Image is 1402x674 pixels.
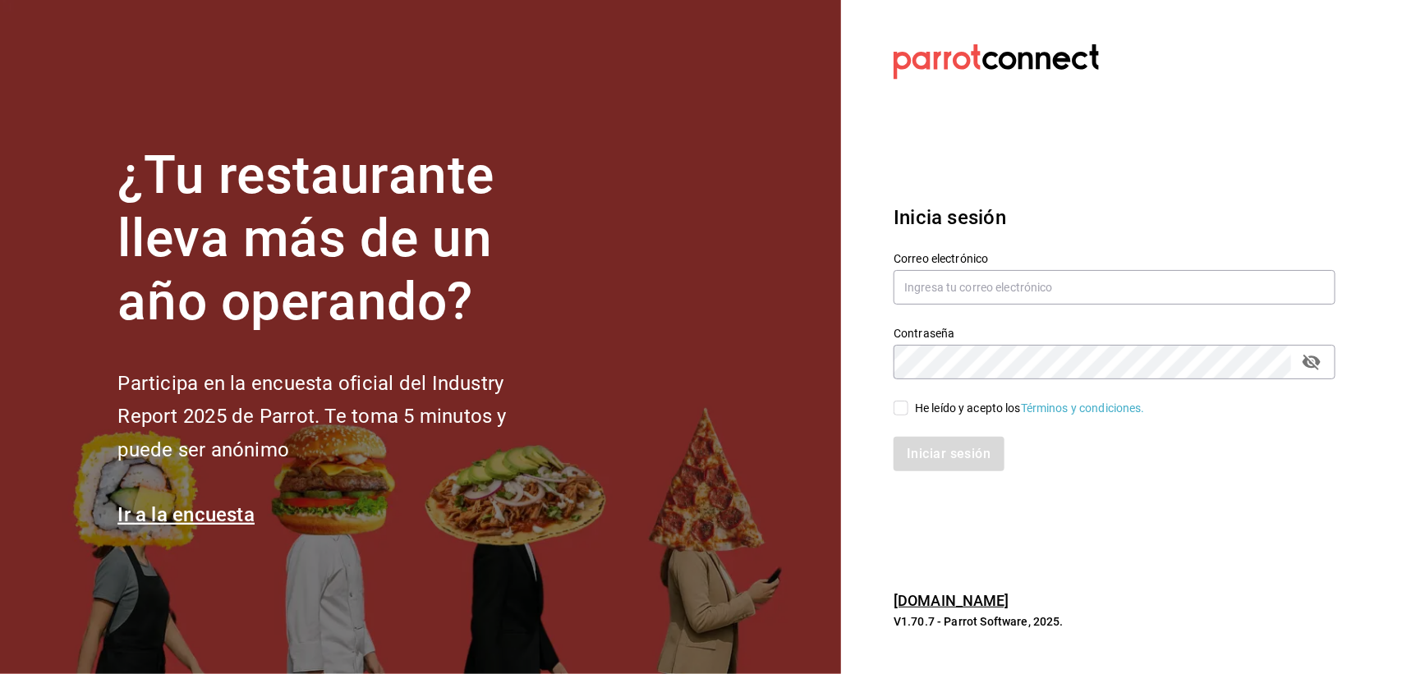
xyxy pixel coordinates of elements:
[117,144,561,333] h1: ¿Tu restaurante lleva más de un año operando?
[1021,401,1145,415] a: Términos y condiciones.
[894,203,1335,232] h3: Inicia sesión
[1298,348,1326,376] button: passwordField
[117,367,561,467] h2: Participa en la encuesta oficial del Industry Report 2025 de Parrot. Te toma 5 minutos y puede se...
[915,400,1145,417] div: He leído y acepto los
[894,613,1335,630] p: V1.70.7 - Parrot Software, 2025.
[894,254,1335,265] label: Correo electrónico
[894,328,1335,340] label: Contraseña
[894,270,1335,305] input: Ingresa tu correo electrónico
[894,592,1009,609] a: [DOMAIN_NAME]
[117,503,255,526] a: Ir a la encuesta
